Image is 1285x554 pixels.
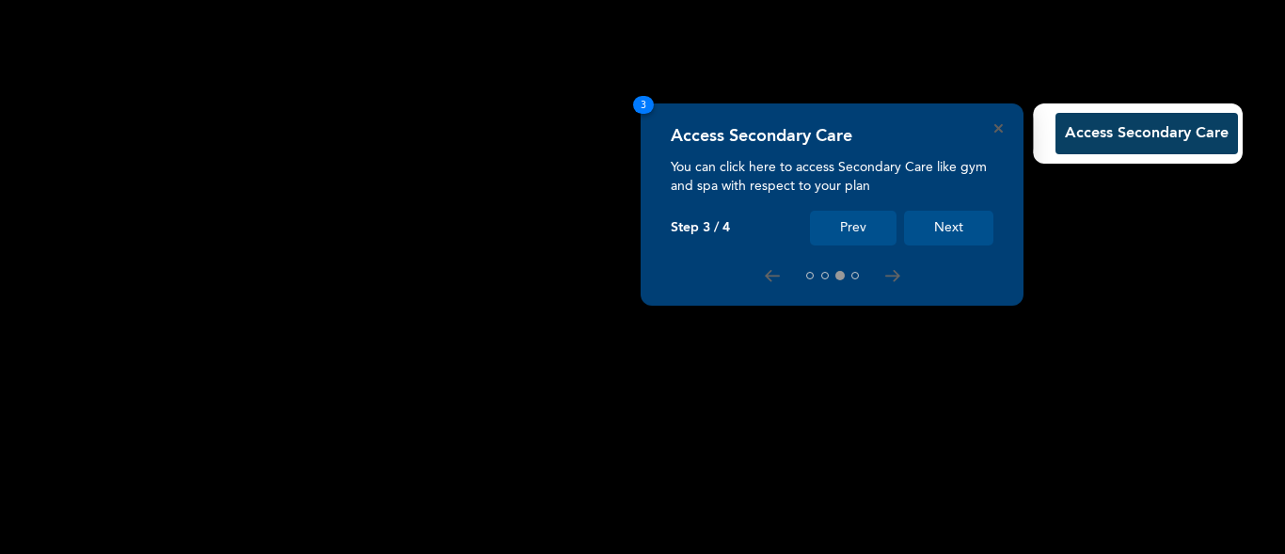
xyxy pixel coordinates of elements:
span: 3 [633,96,654,114]
h4: Access Secondary Care [671,126,852,147]
button: Prev [810,211,896,245]
button: Next [904,211,993,245]
button: Access Secondary Care [1055,113,1238,154]
button: Close [994,124,1003,133]
p: Step 3 / 4 [671,220,730,236]
p: You can click here to access Secondary Care like gym and spa with respect to your plan [671,158,993,196]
